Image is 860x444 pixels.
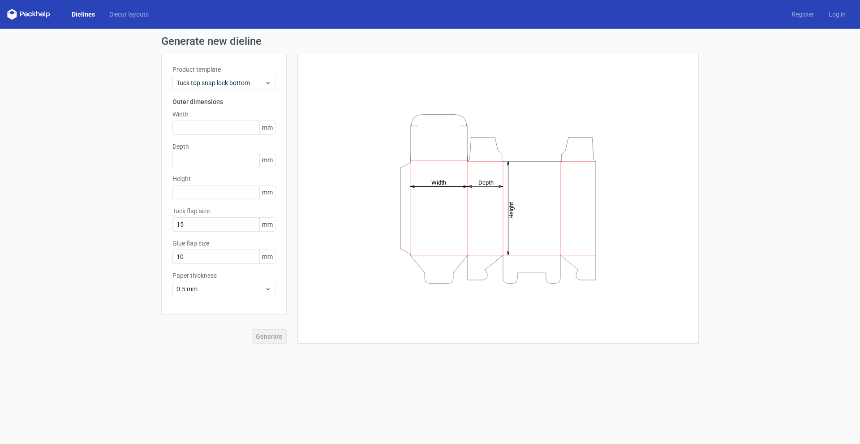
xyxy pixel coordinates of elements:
label: Paper thickness [172,271,275,280]
label: Tuck flap size [172,207,275,216]
span: Tuck top snap lock bottom [176,78,265,87]
label: Width [172,110,275,119]
span: mm [259,218,275,231]
tspan: Width [431,179,446,185]
span: mm [259,250,275,263]
span: mm [259,121,275,134]
label: Depth [172,142,275,151]
a: Register [784,10,821,19]
label: Glue flap size [172,239,275,248]
span: mm [259,185,275,199]
a: Diecut layouts [102,10,156,19]
tspan: Depth [478,179,494,185]
h1: Generate new dieline [161,36,699,47]
a: Dielines [64,10,102,19]
span: 0.5 mm [176,285,265,293]
label: Product template [172,65,275,74]
label: Height [172,174,275,183]
span: mm [259,153,275,167]
h3: Outer dimensions [172,97,275,106]
a: Log in [821,10,853,19]
tspan: Height [508,202,515,218]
